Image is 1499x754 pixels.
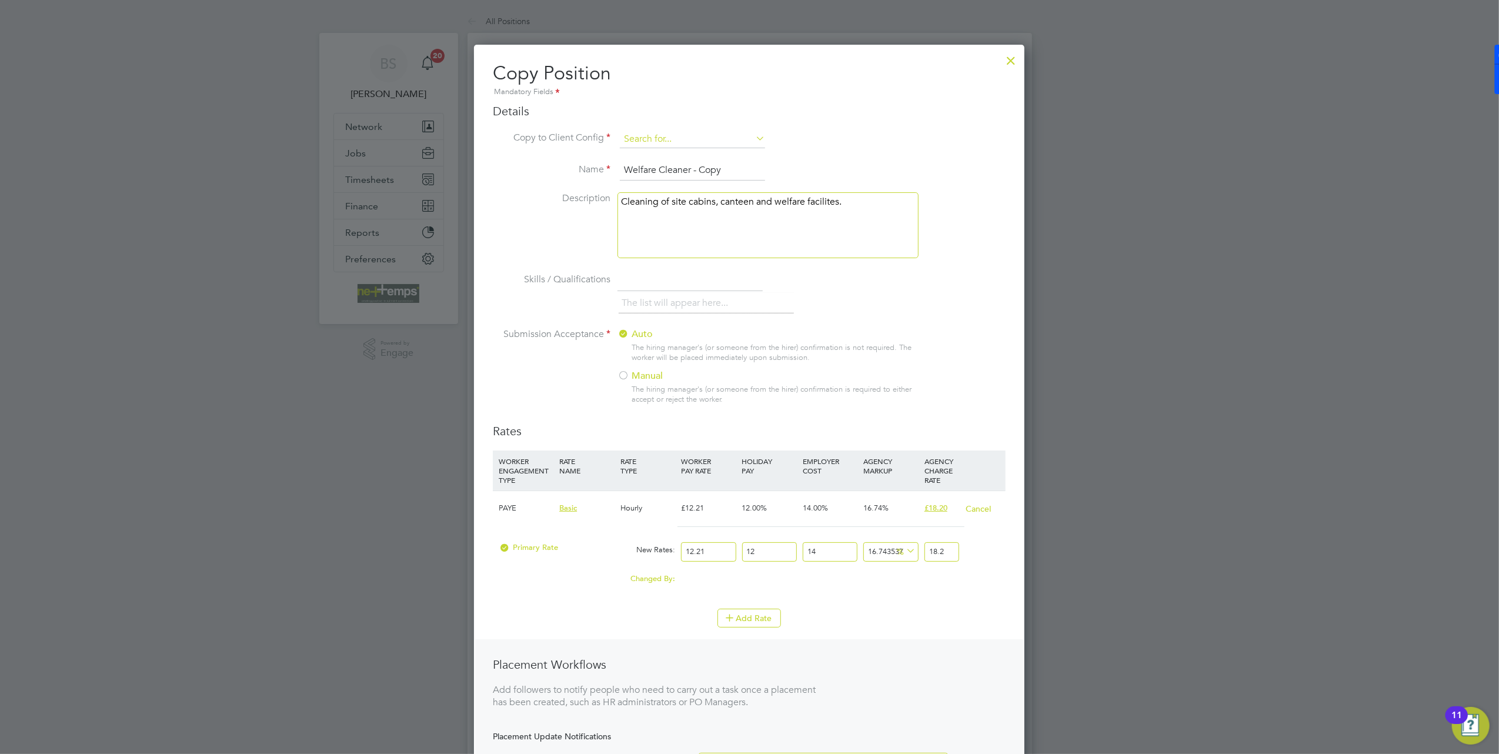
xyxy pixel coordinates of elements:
label: Skills / Qualifications [493,273,610,286]
label: Auto [617,328,909,341]
label: Manual [617,370,909,382]
div: RATE NAME [556,451,617,481]
label: Description [493,192,610,205]
div: EMPLOYER COST [800,451,860,481]
span: £18.20 [924,503,947,513]
span: 12.00% [742,503,767,513]
div: The hiring manager's (or someone from the hirer) confirmation is required to either accept or rej... [632,385,917,405]
div: WORKER PAY RATE [678,451,739,481]
label: Submission Acceptance [493,328,610,341]
div: WORKER ENGAGEMENT TYPE [496,451,556,491]
span: % [893,544,917,557]
label: Copy to Client Config [493,132,610,144]
input: Search for... [620,131,765,148]
p: Cleaning of site cabins, canteen and welfare facilites. [621,196,915,208]
div: Mandatory Fields [493,86,1006,99]
button: Cancel [965,503,991,515]
span: 16.74% [863,503,889,513]
div: Add followers to notify people who need to carry out a task once a placement has been created, su... [493,684,816,709]
div: New Rates: [617,539,678,561]
h3: Details [493,104,1006,119]
div: The hiring manager's (or someone from the hirer) confirmation is not required. The worker will be... [632,343,917,363]
div: HOLIDAY PAY [739,451,800,481]
div: Changed By: [496,568,678,590]
div: £12.21 [678,491,739,525]
h3: Placement Workflows [493,657,816,672]
div: AGENCY MARKUP [860,451,921,481]
h2: Copy Position [493,61,1006,99]
li: The list will appear here... [622,295,733,311]
div: AGENCY CHARGE RATE [922,451,962,491]
span: Primary Rate [499,542,558,552]
div: Hourly [617,491,678,525]
div: Placement Update Notifications [493,731,1006,742]
div: 11 [1451,715,1462,730]
span: Basic [559,503,577,513]
span: 14.00% [803,503,828,513]
button: Open Resource Center, 11 new notifications [1452,707,1490,745]
button: Add Rate [717,609,781,628]
div: RATE TYPE [617,451,678,481]
h3: Rates [493,423,1006,439]
div: PAYE [496,491,556,525]
label: Name [493,164,610,176]
input: Position name [620,160,765,181]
